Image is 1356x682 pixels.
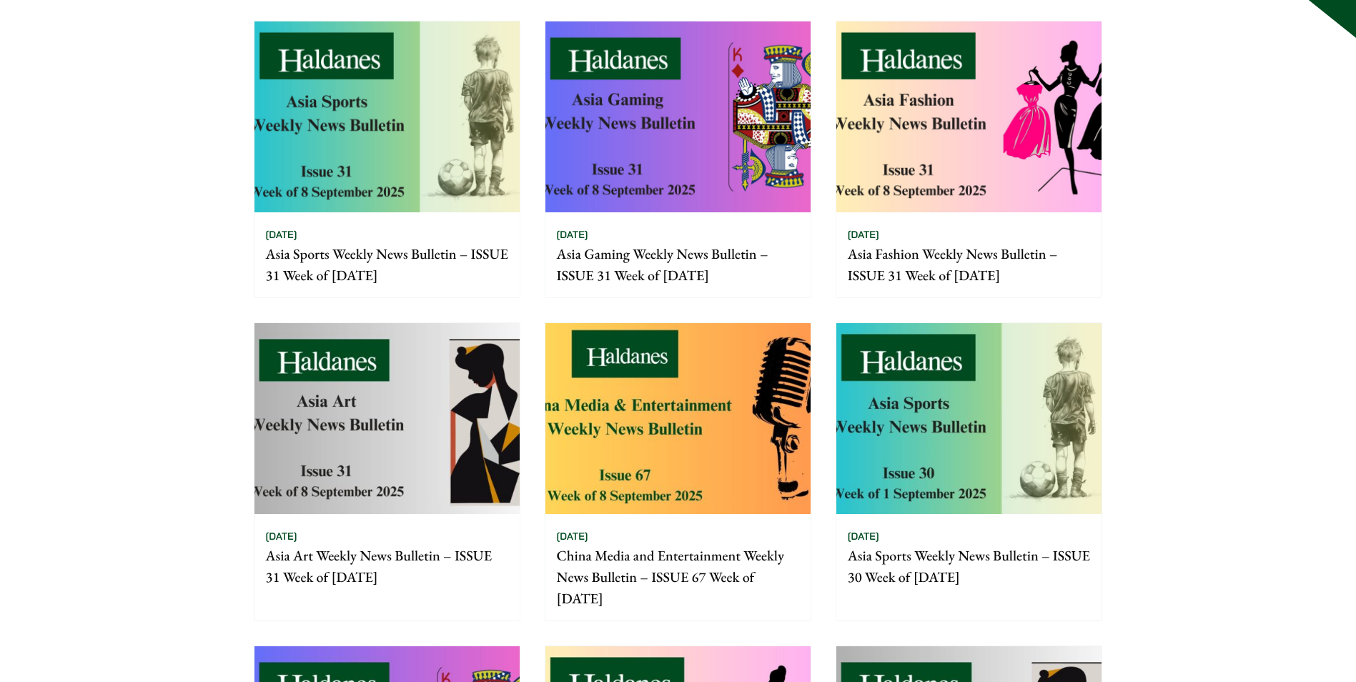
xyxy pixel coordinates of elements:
time: [DATE] [848,228,879,241]
time: [DATE] [557,530,588,543]
a: [DATE] Asia Gaming Weekly News Bulletin – ISSUE 31 Week of [DATE] [545,21,811,298]
time: [DATE] [266,530,297,543]
p: Asia Fashion Weekly News Bulletin – ISSUE 31 Week of [DATE] [848,243,1090,286]
a: [DATE] Asia Sports Weekly News Bulletin – ISSUE 31 Week of [DATE] [254,21,520,298]
a: [DATE] China Media and Entertainment Weekly News Bulletin – ISSUE 67 Week of [DATE] [545,322,811,621]
time: [DATE] [848,530,879,543]
p: China Media and Entertainment Weekly News Bulletin – ISSUE 67 Week of [DATE] [557,545,799,609]
p: Asia Sports Weekly News Bulletin – ISSUE 30 Week of [DATE] [848,545,1090,588]
time: [DATE] [266,228,297,241]
p: Asia Gaming Weekly News Bulletin – ISSUE 31 Week of [DATE] [557,243,799,286]
a: [DATE] Asia Art Weekly News Bulletin – ISSUE 31 Week of [DATE] [254,322,520,621]
a: [DATE] Asia Sports Weekly News Bulletin – ISSUE 30 Week of [DATE] [836,322,1102,621]
p: Asia Sports Weekly News Bulletin – ISSUE 31 Week of [DATE] [266,243,508,286]
time: [DATE] [557,228,588,241]
p: Asia Art Weekly News Bulletin – ISSUE 31 Week of [DATE] [266,545,508,588]
a: [DATE] Asia Fashion Weekly News Bulletin – ISSUE 31 Week of [DATE] [836,21,1102,298]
